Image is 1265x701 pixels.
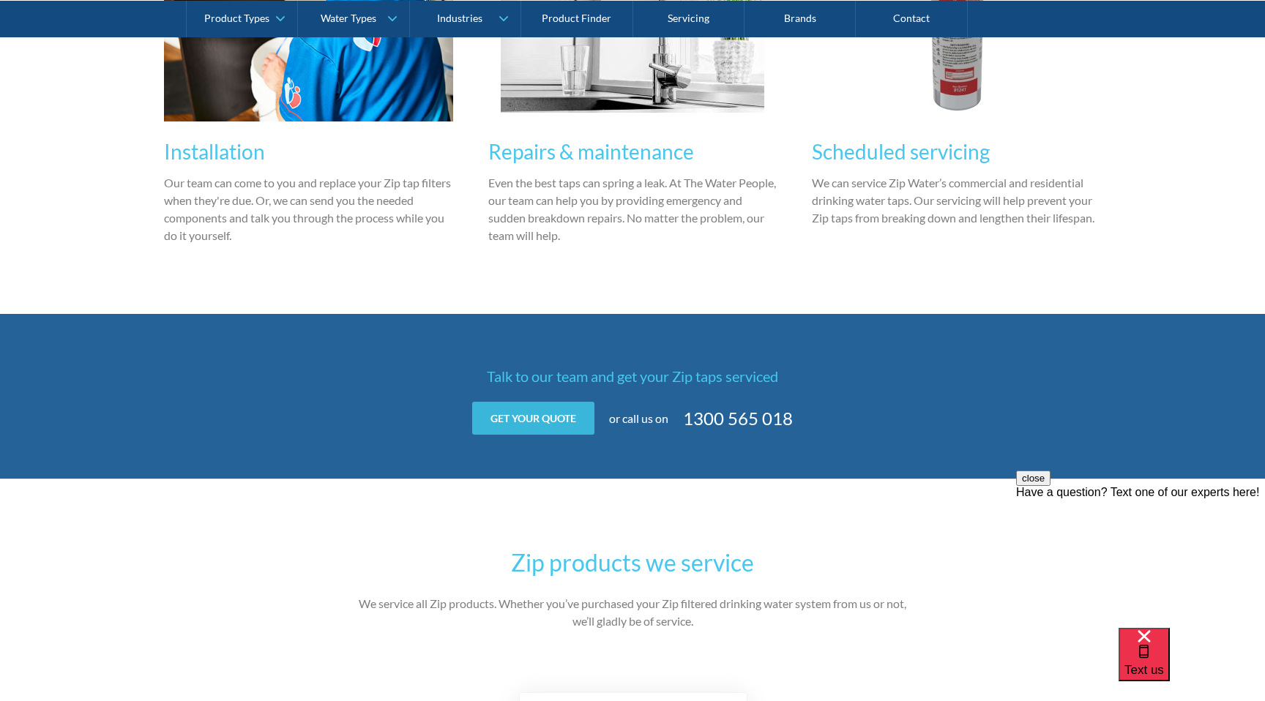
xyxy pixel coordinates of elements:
[812,174,1101,227] p: We can service Zip Water’s commercial and residential drinking water taps. Our servicing will hel...
[164,174,453,244] p: Our team can come to you and replace your Zip tap filters when they're due. Or, we can send you t...
[164,136,453,167] h3: Installation
[321,12,376,24] div: Water Types
[1016,471,1265,646] iframe: podium webchat widget prompt
[609,410,668,427] p: or call us on
[488,174,777,244] p: Even the best taps can spring a leak. At The Water People, our team can help you by providing eme...
[437,12,482,24] div: Industries
[683,405,793,432] a: 1300 565 018
[488,136,777,167] h3: Repairs & maintenance
[1119,628,1265,701] iframe: podium webchat widget bubble
[347,545,918,580] h2: Zip products we service
[472,402,594,435] a: Get your quote
[347,595,918,630] p: We service all Zip products. Whether you’ve purchased your Zip filtered drinking water system fro...
[347,365,918,387] h4: Talk to our team and get your Zip taps serviced
[204,12,269,24] div: Product Types
[812,136,1101,167] h3: Scheduled servicing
